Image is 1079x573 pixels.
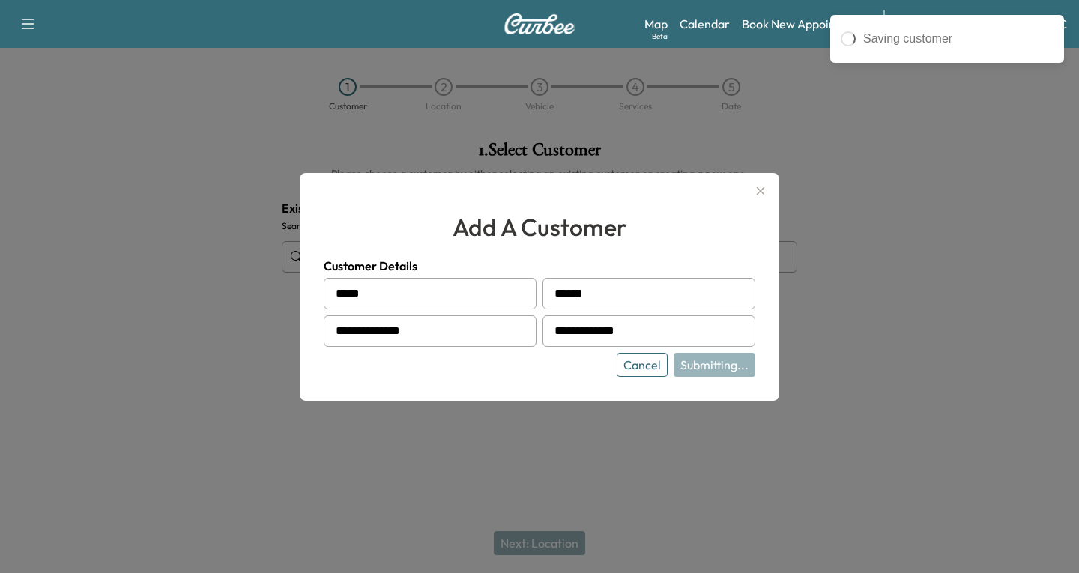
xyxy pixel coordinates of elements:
[504,13,575,34] img: Curbee Logo
[652,31,668,42] div: Beta
[680,15,730,33] a: Calendar
[324,257,755,275] h4: Customer Details
[617,353,668,377] button: Cancel
[644,15,668,33] a: MapBeta
[324,209,755,245] h2: add a customer
[742,15,868,33] a: Book New Appointment
[863,30,1054,48] div: Saving customer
